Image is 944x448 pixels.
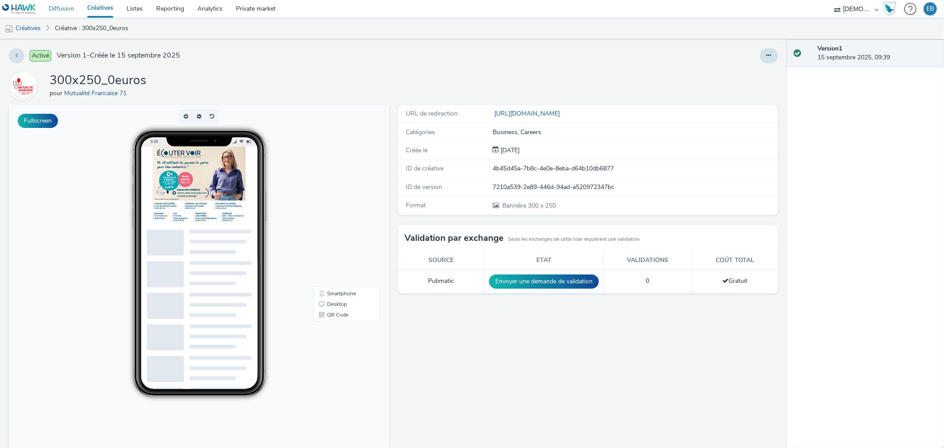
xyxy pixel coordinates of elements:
small: Seuls les exchanges de cette liste requièrent une validation [508,236,640,243]
th: Source [398,251,485,270]
h3: Validation par exchange [405,232,504,245]
span: 9:39 [141,34,149,39]
span: Format [406,201,426,209]
strong: Version 1 [817,44,842,53]
a: [URL][DOMAIN_NAME] [493,109,563,118]
span: Gratuit [722,277,747,285]
span: Catégories [406,128,435,136]
div: Création 15 septembre 2025, 09:39 [499,146,520,155]
span: Version 1 - Créée le 15 septembre 2025 [57,50,180,61]
a: Mutualité Francaise 71 [64,89,130,97]
img: undefined Logo [2,4,36,15]
span: Créée le [406,146,428,154]
img: Hawk Academy [883,2,896,16]
th: Etat [484,251,603,270]
button: Envoyer une demande de validation [489,274,599,289]
h1: 300x250_0euros [50,72,146,89]
a: Créative : 300x250_0euros [50,18,133,39]
span: ID de version [406,183,442,191]
img: mobile [4,24,13,33]
li: QR Code [306,205,369,215]
div: 4b45d45a-7b8c-4e0e-8eba-d64b10db6877 [493,164,777,173]
span: ID de créative [406,164,443,173]
span: URL de redirection [406,109,458,118]
span: 0 [646,277,650,285]
span: 300 x 250 [501,201,556,210]
button: Fullscreen [18,114,58,128]
span: Activé [30,50,51,62]
li: Smartphone [306,183,369,194]
img: Advertisement preview [144,42,237,119]
span: Desktop [318,197,338,202]
a: Hawk Academy [883,2,900,16]
div: 15 septembre 2025, 09:39 [817,44,937,62]
img: Mutualité Francaise 71 [10,72,36,101]
th: Validations [603,251,692,270]
div: 7210a539-2e89-446d-94ad-a520972347bc [493,183,777,192]
td: Pubmatic [398,270,485,293]
span: QR Code [318,207,339,212]
div: Business, Careers [493,128,777,137]
a: Mutualité Francaise 71 [9,82,41,90]
div: EB [927,2,934,15]
span: [DATE] [499,146,520,154]
span: Smartphone [318,186,347,191]
span: Bannière [502,201,528,210]
th: Coût total [692,251,778,270]
li: Desktop [306,194,369,205]
span: pour [50,89,64,97]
